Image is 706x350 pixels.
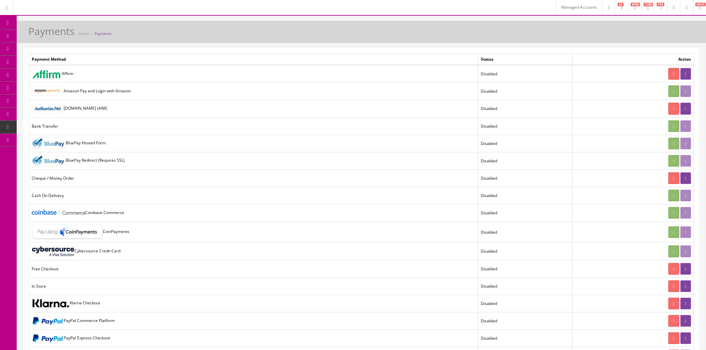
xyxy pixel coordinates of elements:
a: Home [79,31,89,36]
td: Free Checkout [29,260,478,277]
img: Klarna Checkout [32,298,70,309]
td: Klarna Checkout [29,295,478,312]
span: 1789 [644,3,653,6]
img: Coinbase Commerce [32,209,85,217]
span: 6758 [631,3,640,6]
td: PayPal Commerce Platform [29,312,478,329]
span: 47 [618,3,624,6]
td: Bank Transfer [29,117,478,135]
td: Disabled [478,117,573,135]
a: Sign-up to Amazon Pay [32,88,64,94]
td: Disabled [478,169,573,187]
td: Affirm [29,65,478,83]
td: Cash On Delivery [29,187,478,204]
td: Disabled [478,260,573,277]
td: Disabled [478,243,573,260]
td: Cheque / Money Order [29,169,478,187]
img: Cybersource [32,246,74,256]
td: Disabled [478,65,573,83]
td: Disabled [478,222,573,243]
td: Disabled [478,277,573,295]
td: Coinbase Commerce [29,204,478,222]
td: Action [573,54,694,65]
td: Amazon Pay and Login with Amazon [29,83,478,100]
td: Disabled [478,83,573,100]
td: Payment Method [29,54,478,65]
td: In Store [29,277,478,295]
td: Disabled [478,152,573,169]
img: PayPal Commerce Platform [32,316,64,325]
img: BluePay Hosted Form [32,138,66,149]
h1: Payments [28,26,74,37]
img: Authorize.Net [32,104,64,113]
td: Disabled [478,330,573,347]
td: Cybersource Credit Card [29,243,478,260]
td: Disabled [478,187,573,204]
span: HELP [695,3,706,6]
td: Status [478,54,573,65]
img: BluePay Redirect [32,155,66,166]
td: CoinPayments [29,222,478,243]
td: BluePay Hosted Form [29,135,478,152]
a: Payments [94,31,111,36]
img: Affirm [32,69,62,79]
td: Disabled [478,295,573,312]
img: coinpayments [32,224,103,240]
img: Amazon Pay and Login with Amazon [32,87,64,96]
td: Disabled [478,312,573,329]
img: PayPal Website Payment Pro iFrame [32,334,64,343]
td: Disabled [478,100,573,117]
td: Disabled [478,135,573,152]
td: Disabled [478,204,573,222]
td: [DOMAIN_NAME] (AIM) [29,100,478,117]
td: BluePay Redirect (Requires SSL) [29,152,478,169]
span: 115 [657,3,664,6]
td: PayPal Express Checkout [29,330,478,347]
